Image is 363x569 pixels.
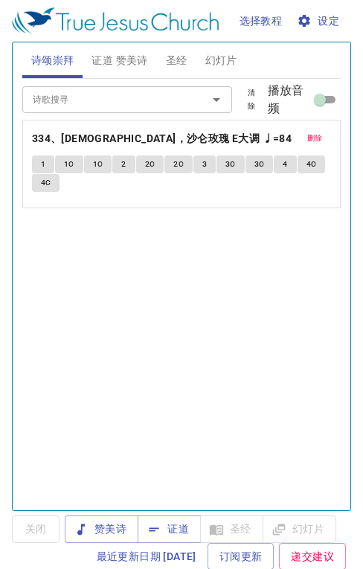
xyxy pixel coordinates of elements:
span: 2C [145,158,155,171]
span: 1C [93,158,103,171]
button: Open [206,89,227,110]
button: 2C [136,155,164,173]
button: 2C [164,155,193,173]
button: 3C [245,155,274,173]
span: 圣经 [166,51,187,70]
span: 递交建议 [291,547,334,566]
button: 1 [32,155,54,173]
span: 设定 [300,12,339,30]
span: 选择教程 [240,12,283,30]
span: 最近更新日期 [DATE] [97,547,196,566]
button: 334、[DEMOGRAPHIC_DATA]，沙仑玫瑰 E大调 ♩=84 [32,129,295,148]
button: 证道 [138,515,201,543]
button: 清除 [235,84,267,115]
span: 4C [306,158,317,171]
button: 设定 [294,7,345,35]
button: 1C [55,155,83,173]
span: 播放音频 [268,82,312,118]
span: 3C [254,158,265,171]
span: 删除 [307,132,323,145]
span: 4C [41,176,51,190]
button: 4C [298,155,326,173]
span: 订阅更新 [219,547,263,566]
span: 清除 [244,86,258,113]
span: 1 [41,158,45,171]
span: 幻灯片 [205,51,237,70]
span: 3 [202,158,207,171]
span: 4 [283,158,287,171]
button: 4C [32,174,60,192]
button: 赞美诗 [65,515,138,543]
span: 证道 赞美诗 [91,51,147,70]
button: 4 [274,155,296,173]
img: True Jesus Church [12,7,219,34]
span: 证道 [150,520,189,539]
button: 3C [216,155,245,173]
span: 2 [121,158,126,171]
span: 赞美诗 [77,520,126,539]
span: 诗颂崇拜 [31,51,74,70]
button: 选择教程 [234,7,289,35]
button: 2 [112,155,135,173]
button: 删除 [298,129,332,147]
span: 3C [225,158,236,171]
button: 1C [84,155,112,173]
button: 3 [193,155,216,173]
span: 2C [173,158,184,171]
b: 334、[DEMOGRAPHIC_DATA]，沙仑玫瑰 E大调 ♩=84 [32,129,292,148]
span: 1C [64,158,74,171]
